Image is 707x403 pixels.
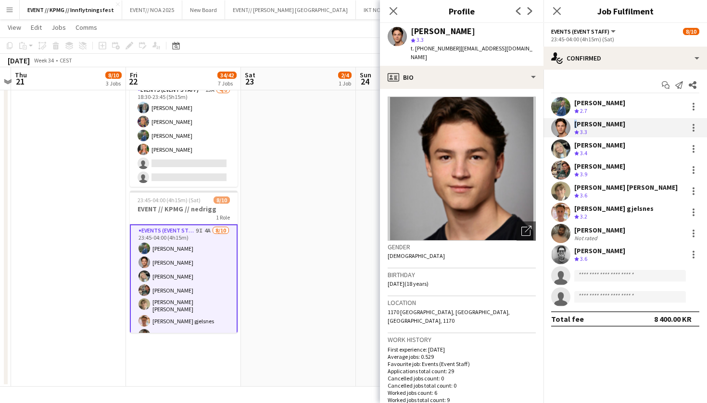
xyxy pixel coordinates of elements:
span: Edit [31,23,42,32]
span: Week 34 [32,57,56,64]
span: 3.9 [580,171,587,178]
h3: Gender [388,243,536,251]
div: [PERSON_NAME] [PERSON_NAME] [574,183,678,192]
app-job-card: 23:45-04:00 (4h15m) (Sat)8/10EVENT // KPMG // nedrigg1 RoleEvents (Event Staff)9I4A8/1023:45-04:0... [130,191,238,333]
span: View [8,23,21,32]
span: 1170 [GEOGRAPHIC_DATA], [GEOGRAPHIC_DATA], [GEOGRAPHIC_DATA], 1170 [388,308,510,324]
div: [PERSON_NAME] [411,27,475,36]
p: Worked jobs count: 6 [388,389,536,396]
span: 8/10 [105,72,122,79]
span: 22 [128,76,138,87]
p: Favourite job: Events (Event Staff) [388,360,536,367]
div: Not rated [574,234,599,242]
span: Thu [15,71,27,79]
app-job-card: 18:30-23:45 (5h15m)4/6EVENT // KPMG // Aktiviteter1 RoleEvents (Event Staff)13A4/618:30-23:45 (5h... [130,51,238,187]
span: Sat [245,71,255,79]
a: Comms [72,21,101,34]
img: Crew avatar or photo [388,97,536,241]
span: 3.3 [580,128,587,135]
span: Jobs [51,23,66,32]
span: [DATE] (18 years) [388,280,429,287]
p: Cancelled jobs total count: 0 [388,382,536,389]
div: 23:45-04:00 (4h15m) (Sat) [551,36,699,43]
div: [DATE] [8,56,30,65]
span: [DEMOGRAPHIC_DATA] [388,252,445,259]
p: Cancelled jobs count: 0 [388,375,536,382]
span: Sun [360,71,371,79]
span: | [EMAIL_ADDRESS][DOMAIN_NAME] [411,45,532,61]
div: [PERSON_NAME] gjelsnes [574,204,654,213]
span: 24 [358,76,371,87]
h3: Profile [380,5,543,17]
span: 3.4 [580,149,587,157]
div: Bio [380,66,543,89]
span: 3.2 [580,213,587,220]
div: [PERSON_NAME] [574,162,625,171]
div: [PERSON_NAME] [574,120,625,128]
a: Jobs [48,21,70,34]
h3: Birthday [388,270,536,279]
h3: Job Fulfilment [543,5,707,17]
div: 1 Job [339,80,351,87]
div: Total fee [551,314,584,324]
span: t. [PHONE_NUMBER] [411,45,461,52]
button: Events (Event Staff) [551,28,617,35]
span: 1 Role [216,214,230,221]
div: 7 Jobs [218,80,236,87]
app-card-role: Events (Event Staff)9I4A8/1023:45-04:00 (4h15m)[PERSON_NAME][PERSON_NAME][PERSON_NAME][PERSON_NAM... [130,224,238,387]
span: 3.3 [417,36,424,43]
button: New Board [182,0,225,19]
h3: Location [388,298,536,307]
div: CEST [60,57,72,64]
h3: Work history [388,335,536,344]
button: IKT NORGE // Arendalsuka [356,0,436,19]
a: View [4,21,25,34]
h3: EVENT // KPMG // nedrigg [130,205,238,213]
span: Events (Event Staff) [551,28,609,35]
button: EVENT // KPMG // Innflytningsfest [20,0,122,19]
p: Applications total count: 29 [388,367,536,375]
span: 34/42 [217,72,237,79]
span: 21 [13,76,27,87]
div: Confirmed [543,47,707,70]
span: 3.6 [580,192,587,199]
span: 3.6 [580,255,587,262]
span: 23 [243,76,255,87]
div: [PERSON_NAME] [574,226,625,234]
span: Comms [76,23,97,32]
p: Average jobs: 0.529 [388,353,536,360]
div: [PERSON_NAME] [574,246,625,255]
span: 8/10 [214,196,230,204]
div: 3 Jobs [106,80,121,87]
a: Edit [27,21,46,34]
div: [PERSON_NAME] [574,141,625,149]
p: First experience: [DATE] [388,346,536,353]
span: Fri [130,71,138,79]
button: EVENT// NOA 2025 [122,0,182,19]
span: 23:45-04:00 (4h15m) (Sat) [138,196,201,204]
div: Open photos pop-in [517,221,536,241]
span: 2.7 [580,107,587,114]
div: 8 400.00 KR [654,314,692,324]
span: 8/10 [683,28,699,35]
app-card-role: Events (Event Staff)13A4/618:30-23:45 (5h15m)[PERSON_NAME][PERSON_NAME][PERSON_NAME][PERSON_NAME] [130,85,238,187]
button: EVENT// [PERSON_NAME] [GEOGRAPHIC_DATA] [225,0,356,19]
div: [PERSON_NAME] [574,98,625,107]
span: 2/4 [338,72,352,79]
